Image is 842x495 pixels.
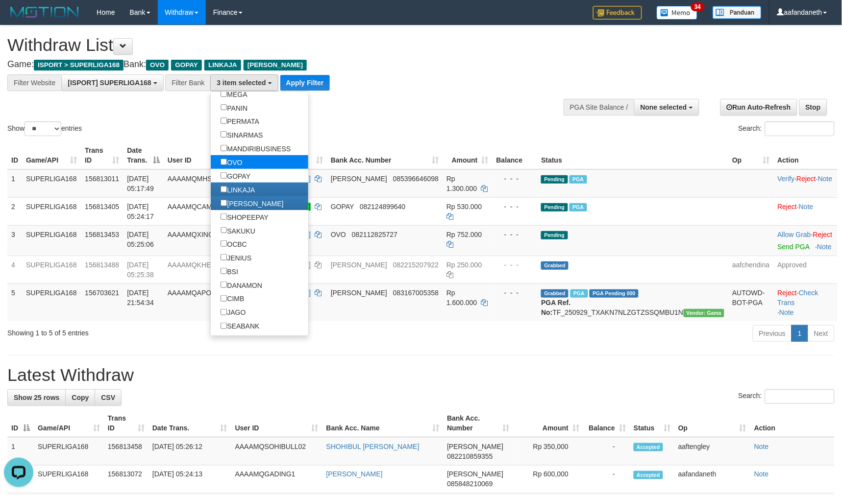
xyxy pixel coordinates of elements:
[590,289,639,298] span: PGA Pending
[393,261,439,269] span: Copy 082215207922 to clipboard
[25,121,61,136] select: Showentries
[634,443,663,451] span: Accepted
[541,203,568,212] span: Pending
[85,231,119,238] span: 156813453
[443,141,493,169] th: Amount: activate to sort column ascending
[496,202,534,212] div: - - -
[211,101,257,115] label: PANIN
[164,141,250,169] th: User ID: activate to sort column ascending
[728,141,773,169] th: Op: activate to sort column ascending
[817,243,832,251] a: Note
[674,466,750,494] td: aafandaneth
[7,197,22,225] td: 2
[446,261,482,269] span: Rp 250.000
[221,295,227,302] input: CIMB
[211,306,255,319] label: JAGO
[210,74,278,91] button: 3 item selected
[72,394,89,401] span: Copy
[513,437,583,466] td: Rp 350,000
[211,141,300,155] label: MANDIRIBUSINESS
[61,74,163,91] button: [ISPORT] SUPERLIGA168
[204,60,241,71] span: LINKAJA
[541,231,568,239] span: Pending
[564,99,634,116] div: PGA Site Balance /
[7,60,551,70] h4: Game: Bank:
[221,159,227,165] input: OVO
[22,256,81,283] td: SUPERLIGA168
[217,79,266,87] span: 3 item selected
[493,141,538,169] th: Balance
[7,437,34,466] td: 1
[127,203,154,220] span: [DATE] 05:24:17
[780,308,794,316] a: Note
[123,141,164,169] th: Date Trans.: activate to sort column descending
[322,409,444,437] th: Bank Acc. Name: activate to sort column ascending
[630,409,674,437] th: Status: activate to sort column ascending
[808,325,835,342] a: Next
[211,183,265,196] label: LINKAJA
[7,169,22,198] td: 1
[352,231,397,238] span: Copy 082112825727 to clipboard
[7,35,551,55] h1: Withdraw List
[496,288,534,298] div: - - -
[211,169,260,183] label: GOPAY
[211,237,256,251] label: OCBC
[149,466,231,494] td: [DATE] 05:24:13
[774,225,838,256] td: ·
[7,409,34,437] th: ID: activate to sort column descending
[7,283,22,321] td: 5
[7,256,22,283] td: 4
[728,283,773,321] td: AUTOWD-BOT-PGA
[393,175,439,183] span: Copy 085396646098 to clipboard
[104,466,149,494] td: 156813072
[221,145,227,151] input: MANDIRIBUSINESS
[165,74,210,91] div: Filter Bank
[146,60,169,71] span: OVO
[778,203,797,211] a: Reject
[211,224,265,237] label: SAKUKU
[634,99,699,116] button: None selected
[68,79,151,87] span: [ISPORT] SUPERLIGA168
[81,141,123,169] th: Trans ID: activate to sort column ascending
[85,175,119,183] span: 156813011
[778,289,797,297] a: Reject
[446,231,482,238] span: Rp 752.000
[168,203,233,211] span: AAAAMQCAMEN123
[211,292,254,306] label: CIMB
[104,437,149,466] td: 156813458
[149,437,231,466] td: [DATE] 05:26:12
[211,210,278,224] label: SHOPEEPAY
[221,118,227,124] input: PERMATA
[221,186,227,192] input: LINKAJA
[570,175,587,184] span: Marked by aafandaneth
[211,87,257,101] label: MEGA
[95,389,122,406] a: CSV
[583,409,630,437] th: Balance: activate to sort column ascending
[446,175,477,192] span: Rp 1.300.000
[634,471,663,479] span: Accepted
[221,323,227,329] input: SEABANK
[393,289,439,297] span: Copy 083167005358 to clipboard
[753,325,792,342] a: Previous
[244,60,307,71] span: [PERSON_NAME]
[326,443,420,450] a: SHOHIBUL [PERSON_NAME]
[799,203,814,211] a: Note
[231,437,322,466] td: AAAAMQSOHIBULL02
[360,203,405,211] span: Copy 082124899640 to clipboard
[496,230,534,239] div: - - -
[34,409,104,437] th: Game/API: activate to sort column ascending
[211,264,248,278] label: BSI
[168,261,232,269] span: AAAAMQKHENZHIN
[221,104,227,111] input: PANIN
[7,141,22,169] th: ID
[537,141,728,169] th: Status
[331,231,346,238] span: OVO
[641,103,687,111] span: None selected
[774,256,838,283] td: Approved
[541,261,569,270] span: Grabbed
[570,289,588,298] span: Marked by aafchhiseyha
[211,278,272,292] label: DANAMON
[221,282,227,288] input: DANAMON
[331,261,387,269] span: [PERSON_NAME]
[149,409,231,437] th: Date Trans.: activate to sort column ascending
